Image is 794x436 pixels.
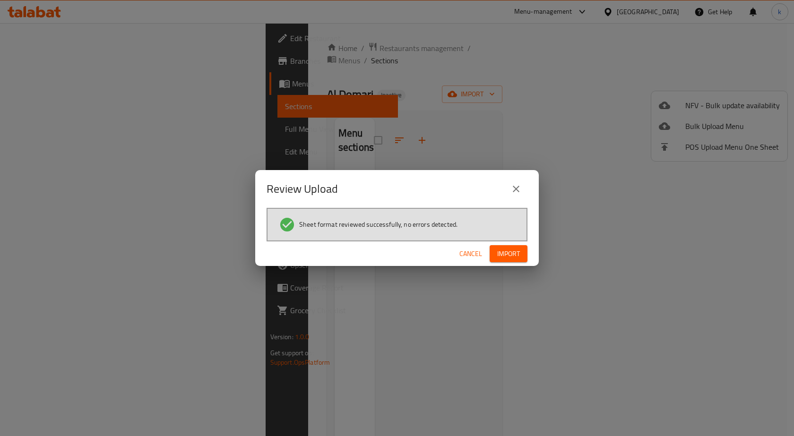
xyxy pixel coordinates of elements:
[456,245,486,263] button: Cancel
[505,178,527,200] button: close
[299,220,457,229] span: Sheet format reviewed successfully, no errors detected.
[490,245,527,263] button: Import
[267,181,338,197] h2: Review Upload
[459,248,482,260] span: Cancel
[497,248,520,260] span: Import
